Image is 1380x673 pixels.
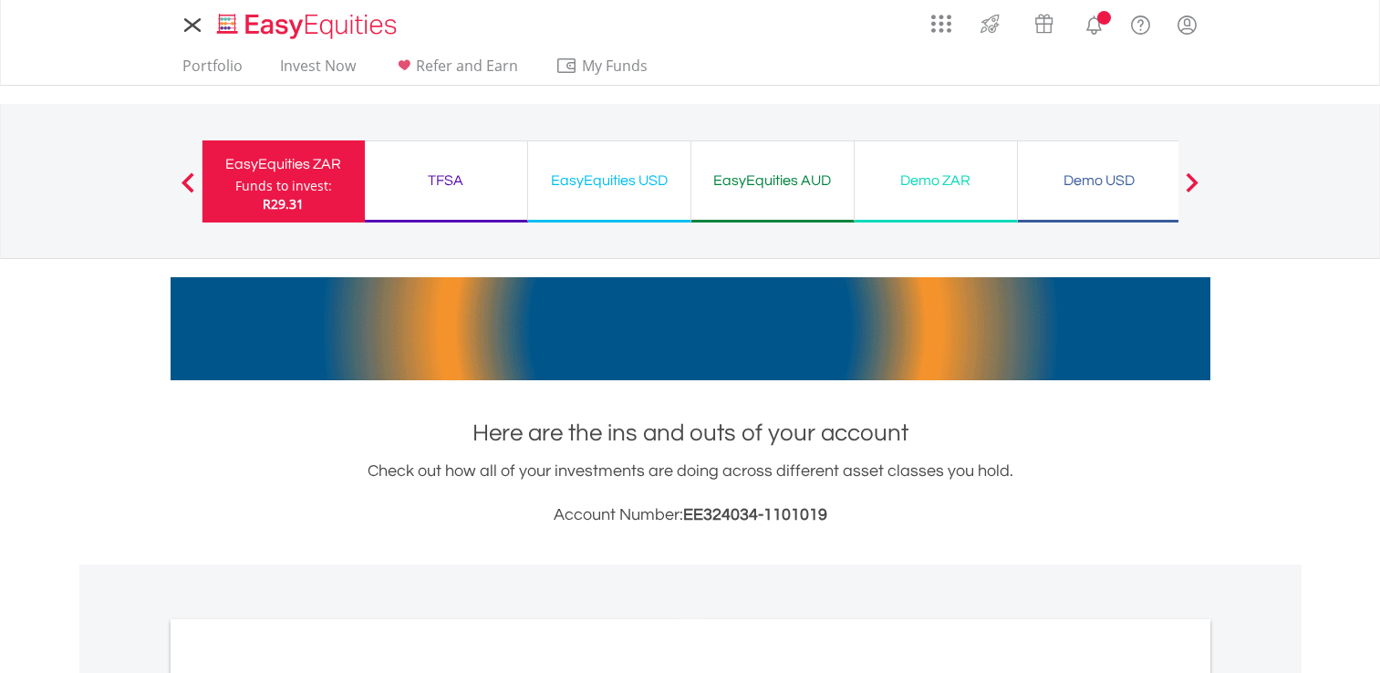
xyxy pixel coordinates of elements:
[235,177,332,195] div: Funds to invest:
[263,195,304,212] span: R29.31
[171,459,1210,528] div: Check out how all of your investments are doing across different asset classes you hold.
[1029,9,1059,38] img: vouchers-v2.svg
[376,168,516,193] div: TFSA
[975,9,1005,38] img: thrive-v2.svg
[171,502,1210,528] h3: Account Number:
[213,151,354,177] div: EasyEquities ZAR
[210,5,404,41] a: Home page
[702,168,843,193] div: EasyEquities AUD
[1164,5,1210,45] a: My Profile
[1029,168,1169,193] div: Demo USD
[170,181,206,200] button: Previous
[175,57,250,85] a: Portfolio
[1017,5,1071,38] a: Vouchers
[866,168,1006,193] div: Demo ZAR
[386,57,525,85] a: Refer and Earn
[1071,5,1117,41] a: Notifications
[919,5,963,34] a: AppsGrid
[416,56,518,76] span: Refer and Earn
[931,14,951,34] img: grid-menu-icon.svg
[273,57,363,85] a: Invest Now
[539,168,680,193] div: EasyEquities USD
[555,54,675,78] span: My Funds
[1174,181,1210,200] button: Next
[171,277,1210,380] img: EasyMortage Promotion Banner
[1117,5,1164,41] a: FAQ's and Support
[213,11,404,41] img: EasyEquities_Logo.png
[683,506,827,523] span: EE324034-1101019
[171,417,1210,450] h1: Here are the ins and outs of your account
